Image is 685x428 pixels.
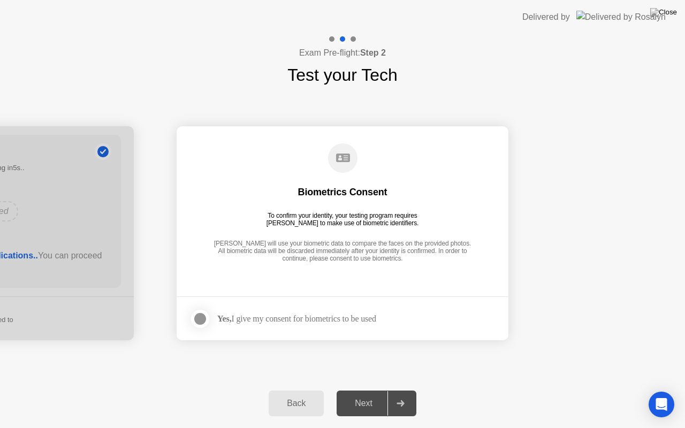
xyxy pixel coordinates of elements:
div: [PERSON_NAME] will use your biometric data to compare the faces on the provided photos. All biome... [211,240,474,264]
div: Back [272,399,321,408]
div: Delivered by [522,11,570,24]
div: Biometrics Consent [298,186,387,198]
div: Open Intercom Messenger [649,392,674,417]
img: Close [650,8,677,17]
button: Next [337,391,416,416]
strong: Yes, [217,314,231,323]
b: Step 2 [360,48,386,57]
img: Delivered by Rosalyn [576,11,666,23]
h1: Test your Tech [287,62,398,88]
div: Next [340,399,387,408]
div: To confirm your identity, your testing program requires [PERSON_NAME] to make use of biometric id... [262,212,423,227]
button: Back [269,391,324,416]
div: I give my consent for biometrics to be used [217,314,376,324]
h4: Exam Pre-flight: [299,47,386,59]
